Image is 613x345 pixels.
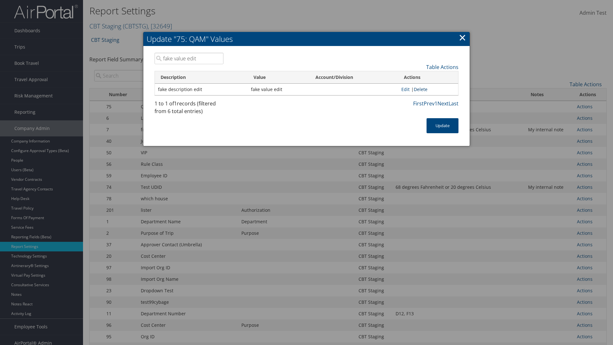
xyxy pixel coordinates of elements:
[155,53,223,64] input: Search
[248,84,310,95] td: fake value edit
[449,100,458,107] a: Last
[248,71,310,84] th: Value: activate to sort column ascending
[155,71,248,84] th: Description: activate to sort column descending
[155,84,248,95] td: fake description edit
[459,31,466,44] a: ×
[435,100,437,107] a: 1
[143,32,470,46] h2: Update "75: QAM" Values
[413,100,424,107] a: First
[437,100,449,107] a: Next
[174,100,177,107] span: 1
[155,100,223,118] div: 1 to 1 of records (filtered from 6 total entries)
[401,86,410,92] a: Edit
[427,118,458,133] button: Update
[424,100,435,107] a: Prev
[398,84,458,95] td: |
[398,71,458,84] th: Actions
[426,64,458,71] a: Table Actions
[310,71,398,84] th: Account/Division: activate to sort column ascending
[414,86,428,92] a: Delete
